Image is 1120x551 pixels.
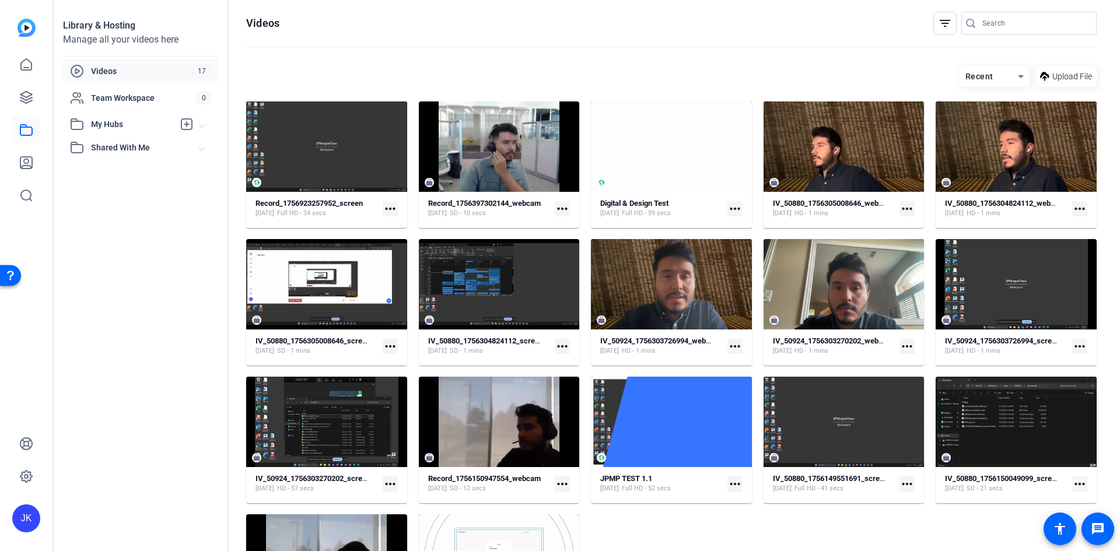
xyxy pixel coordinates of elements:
strong: Record_1756397302144_webcam [428,199,541,208]
strong: IV_50880_1756304824112_screen [428,336,543,345]
mat-icon: more_horiz [727,339,743,354]
div: Manage all your videos here [63,33,218,47]
span: SD - 12 secs [450,484,486,493]
a: IV_50924_1756303726994_webcam[DATE]HD - 1 mins [600,336,723,356]
a: IV_50924_1756303270202_webcam[DATE]HD - 1 mins [773,336,895,356]
mat-icon: more_horiz [1072,476,1087,492]
span: HD - 1 mins [794,209,828,218]
mat-icon: more_horiz [555,339,570,354]
a: Record_1756923257952_screen[DATE]Full HD - 34 secs [256,199,378,218]
span: HD - 1 mins [967,346,1000,356]
span: [DATE] [428,346,447,356]
span: [DATE] [256,209,274,218]
span: Shared With Me [91,142,199,154]
span: Recent [965,72,993,81]
strong: IV_50880_1756305008646_webcam [773,199,893,208]
span: SD - 1 mins [450,346,483,356]
span: [DATE] [428,209,447,218]
span: Full HD - 52 secs [622,484,671,493]
strong: IV_50924_1756303726994_screen [945,336,1060,345]
span: 17 [192,65,211,78]
a: IV_50924_1756303726994_screen[DATE]HD - 1 mins [945,336,1067,356]
span: Full HD - 59 secs [622,209,671,218]
span: HD - 57 secs [277,484,314,493]
mat-icon: more_horiz [900,476,915,492]
span: [DATE] [945,484,964,493]
a: IV_50924_1756303270202_screen[DATE]HD - 57 secs [256,474,378,493]
div: JK [12,504,40,532]
a: IV_50880_1756149551691_screen[DATE]Full HD - 41 secs [773,474,895,493]
mat-icon: filter_list [938,16,952,30]
mat-icon: more_horiz [1072,201,1087,216]
span: [DATE] [773,209,792,218]
span: [DATE] [428,484,447,493]
span: Full HD - 41 secs [794,484,843,493]
span: [DATE] [600,346,619,356]
strong: IV_50924_1756303726994_webcam [600,336,720,345]
strong: IV_50880_1756305008646_screen [256,336,370,345]
button: Upload File [1035,66,1097,87]
span: [DATE] [773,346,792,356]
span: HD - 1 mins [622,346,656,356]
span: [DATE] [600,209,619,218]
span: My Hubs [91,118,174,131]
mat-icon: message [1091,522,1105,536]
a: JPMP TEST 1.1[DATE]Full HD - 52 secs [600,474,723,493]
mat-expansion-panel-header: Shared With Me [63,136,218,159]
a: Digital & Design Test[DATE]Full HD - 59 secs [600,199,723,218]
img: blue-gradient.svg [17,19,36,37]
a: IV_50880_1756305008646_screen[DATE]SD - 1 mins [256,336,378,356]
a: IV_50880_1756150049099_screen[DATE]SD - 21 secs [945,474,1067,493]
strong: IV_50880_1756304824112_webcam [945,199,1065,208]
strong: IV_50880_1756150049099_screen [945,474,1060,483]
span: HD - 1 mins [967,209,1000,218]
a: IV_50880_1756304824112_webcam[DATE]HD - 1 mins [945,199,1067,218]
span: HD - 1 mins [794,346,828,356]
mat-icon: more_horiz [383,201,398,216]
strong: Record_1756150947554_webcam [428,474,541,483]
input: Search [982,16,1087,30]
mat-icon: more_horiz [1072,339,1087,354]
span: Videos [91,65,192,77]
span: SD - 1 mins [277,346,310,356]
a: Record_1756397302144_webcam[DATE]SD - 10 secs [428,199,551,218]
a: IV_50880_1756304824112_screen[DATE]SD - 1 mins [428,336,551,356]
span: [DATE] [600,484,619,493]
mat-icon: more_horiz [383,339,398,354]
span: [DATE] [256,484,274,493]
mat-icon: more_horiz [727,476,743,492]
mat-icon: accessibility [1053,522,1067,536]
strong: Record_1756923257952_screen [256,199,363,208]
mat-icon: more_horiz [383,476,398,492]
span: [DATE] [945,209,964,218]
a: Record_1756150947554_webcam[DATE]SD - 12 secs [428,474,551,493]
span: [DATE] [945,346,964,356]
strong: IV_50924_1756303270202_webcam [773,336,893,345]
span: Team Workspace [91,92,197,104]
span: Full HD - 34 secs [277,209,326,218]
strong: IV_50880_1756149551691_screen [773,474,888,483]
h1: Videos [246,16,279,30]
span: Upload File [1052,71,1092,83]
mat-icon: more_horiz [900,201,915,216]
span: SD - 21 secs [967,484,1003,493]
span: [DATE] [773,484,792,493]
strong: JPMP TEST 1.1 [600,474,652,483]
span: 0 [197,92,211,104]
div: Library & Hosting [63,19,218,33]
mat-icon: more_horiz [900,339,915,354]
span: SD - 10 secs [450,209,486,218]
mat-icon: more_horiz [555,201,570,216]
mat-icon: more_horiz [727,201,743,216]
a: IV_50880_1756305008646_webcam[DATE]HD - 1 mins [773,199,895,218]
strong: IV_50924_1756303270202_screen [256,474,370,483]
span: [DATE] [256,346,274,356]
strong: Digital & Design Test [600,199,668,208]
mat-expansion-panel-header: My Hubs [63,113,218,136]
mat-icon: more_horiz [555,476,570,492]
